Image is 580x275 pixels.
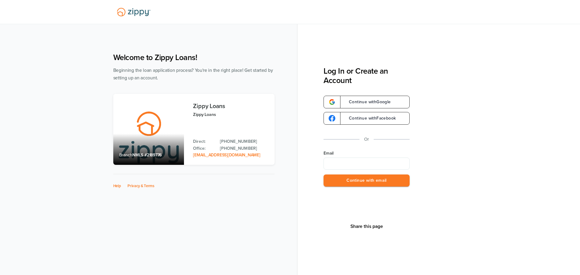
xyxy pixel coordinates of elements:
p: Zippy Loans [193,111,268,118]
a: Office Phone: 512-975-2947 [220,145,268,152]
button: Share This Page [349,223,385,229]
input: Email Address [324,158,410,170]
span: Continue with Google [343,100,391,104]
p: Office: [193,145,214,152]
span: Branch [119,152,133,158]
a: Help [113,184,121,188]
h3: Log In or Create an Account [324,66,410,85]
a: google-logoContinue withGoogle [324,96,410,108]
h3: Zippy Loans [193,103,268,110]
p: Direct: [193,138,214,145]
span: NMLS #2189776 [132,152,162,158]
label: Email [324,150,410,156]
img: Lender Logo [113,5,154,19]
span: Continue with Facebook [343,116,396,120]
img: google-logo [329,115,335,122]
button: Continue with email [324,174,410,187]
a: Email Address: zippyguide@zippymh.com [193,152,260,158]
h1: Welcome to Zippy Loans! [113,53,275,62]
a: google-logoContinue withFacebook [324,112,410,125]
a: Direct Phone: 512-975-2947 [220,138,268,145]
p: Or [364,136,369,143]
span: Beginning the loan application process? You're in the right place! Get started by setting up an a... [113,68,273,81]
a: Privacy & Terms [127,184,154,188]
img: google-logo [329,99,335,105]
